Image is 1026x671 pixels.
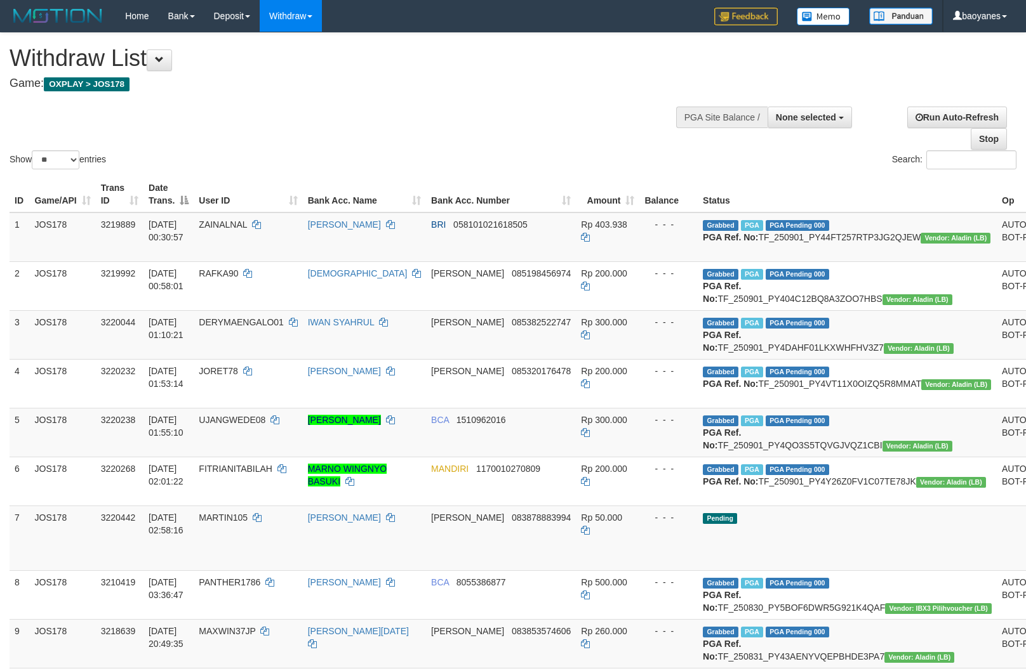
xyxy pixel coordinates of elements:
[431,577,449,587] span: BCA
[10,457,30,505] td: 6
[703,578,738,589] span: Grabbed
[644,365,693,377] div: - - -
[30,619,96,668] td: JOS178
[308,626,409,636] a: [PERSON_NAME][DATE]
[30,570,96,619] td: JOS178
[101,415,136,425] span: 3220238
[426,176,576,212] th: Bank Acc. Number: activate to sort column ascending
[30,310,96,359] td: JOS178
[308,366,381,376] a: [PERSON_NAME]
[644,576,693,589] div: - - -
[30,505,96,570] td: JOS178
[149,577,183,600] span: [DATE] 03:36:47
[698,619,997,668] td: TF_250831_PY43AENYVQEPBHDE3PA7
[431,626,504,636] span: [PERSON_NAME]
[149,512,183,535] span: [DATE] 02:58:16
[907,107,1007,128] a: Run Auto-Refresh
[644,511,693,524] div: - - -
[10,261,30,310] td: 2
[143,176,194,212] th: Date Trans.: activate to sort column descending
[703,232,758,242] b: PGA Ref. No:
[431,317,504,327] span: [PERSON_NAME]
[703,464,738,475] span: Grabbed
[581,317,627,327] span: Rp 300.000
[741,415,763,426] span: Marked by baohafiz
[199,317,284,327] span: DERYMAENGALO01
[703,590,741,613] b: PGA Ref. No:
[30,359,96,408] td: JOS178
[101,366,136,376] span: 3220232
[308,219,381,230] a: [PERSON_NAME]
[921,379,991,390] span: Vendor URL: https://dashboard.q2checkout.com/secure
[644,267,693,280] div: - - -
[703,427,741,450] b: PGA Ref. No:
[581,512,622,523] span: Rp 50.000
[453,219,528,230] span: Copy 058101021618505 to clipboard
[10,46,671,71] h1: Withdraw List
[512,512,571,523] span: Copy 083878883994 to clipboard
[476,464,540,474] span: Copy 1170010270809 to clipboard
[703,330,741,353] b: PGA Ref. No:
[698,570,997,619] td: TF_250830_PY5BOF6DWR5G921K4QAF
[639,176,698,212] th: Balance
[303,176,426,212] th: Bank Acc. Name: activate to sort column ascending
[10,310,30,359] td: 3
[766,367,829,377] span: PGA Pending
[101,219,136,230] span: 3219889
[199,512,248,523] span: MARTIN105
[101,317,136,327] span: 3220044
[926,150,1016,169] input: Search:
[703,220,738,231] span: Grabbed
[10,77,671,90] h4: Game:
[10,359,30,408] td: 4
[308,512,381,523] a: [PERSON_NAME]
[101,577,136,587] span: 3210419
[10,6,106,25] img: MOTION_logo.png
[741,220,763,231] span: Marked by baohafiz
[766,578,829,589] span: PGA Pending
[698,310,997,359] td: TF_250901_PY4DAHF01LKXWHFHV3Z7
[10,150,106,169] label: Show entries
[644,462,693,475] div: - - -
[766,464,829,475] span: PGA Pending
[199,219,247,230] span: ZAINALNAL
[883,294,952,305] span: Vendor URL: https://dashboard.q2checkout.com/secure
[698,457,997,505] td: TF_250901_PY4Y26Z0FV1C07TE78JK
[703,639,741,661] b: PGA Ref. No:
[741,627,763,637] span: Marked by baodewi
[30,457,96,505] td: JOS178
[884,343,954,354] span: Vendor URL: https://dashboard.q2checkout.com/secure
[703,379,758,389] b: PGA Ref. No:
[698,176,997,212] th: Status
[714,8,778,25] img: Feedback.jpg
[576,176,639,212] th: Amount: activate to sort column ascending
[431,268,504,278] span: [PERSON_NAME]
[96,176,143,212] th: Trans ID: activate to sort column ascending
[194,176,302,212] th: User ID: activate to sort column ascending
[698,359,997,408] td: TF_250901_PY4VT11X0OIZQ5R8MMAT
[581,577,627,587] span: Rp 500.000
[703,367,738,377] span: Grabbed
[10,570,30,619] td: 8
[149,366,183,389] span: [DATE] 01:53:14
[741,318,763,329] span: Marked by baohafiz
[101,512,136,523] span: 3220442
[916,477,986,488] span: Vendor URL: https://dashboard.q2checkout.com/secure
[869,8,933,25] img: panduan.png
[44,77,130,91] span: OXPLAY > JOS178
[703,281,741,304] b: PGA Ref. No:
[581,268,627,278] span: Rp 200.000
[581,415,627,425] span: Rp 300.000
[199,268,238,278] span: RAFKA90
[766,415,829,426] span: PGA Pending
[741,367,763,377] span: Marked by baohafiz
[766,318,829,329] span: PGA Pending
[30,212,96,262] td: JOS178
[644,316,693,329] div: - - -
[308,415,381,425] a: [PERSON_NAME]
[644,218,693,231] div: - - -
[149,219,183,242] span: [DATE] 00:30:57
[101,626,136,636] span: 3218639
[741,578,763,589] span: Marked by baohafiz
[308,268,408,278] a: [DEMOGRAPHIC_DATA]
